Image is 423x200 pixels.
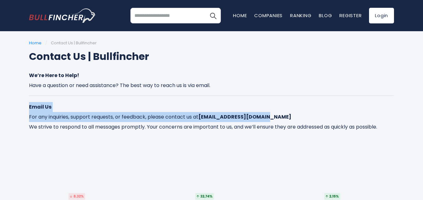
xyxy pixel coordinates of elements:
[29,49,394,64] h1: Contact Us | Bullfincher
[29,8,96,23] img: bullfincher logo
[319,12,332,19] a: Blog
[339,12,362,19] a: Register
[254,12,283,19] a: Companies
[29,71,394,90] p: Have a question or need assistance? The best way to reach us is via email.
[369,8,394,23] a: Login
[29,8,96,23] a: Go to homepage
[233,12,247,19] a: Home
[29,102,394,132] p: For any inquiries, support requests, or feedback, please contact us at We strive to respond to al...
[29,41,394,46] ul: /
[29,40,41,46] a: Home
[205,8,221,23] button: Search
[29,72,79,79] strong: We’re Here to Help!
[51,40,97,46] span: Contact Us | Bullfincher
[198,113,291,120] strong: [EMAIL_ADDRESS][DOMAIN_NAME]
[29,103,51,110] strong: Email Us
[290,12,311,19] a: Ranking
